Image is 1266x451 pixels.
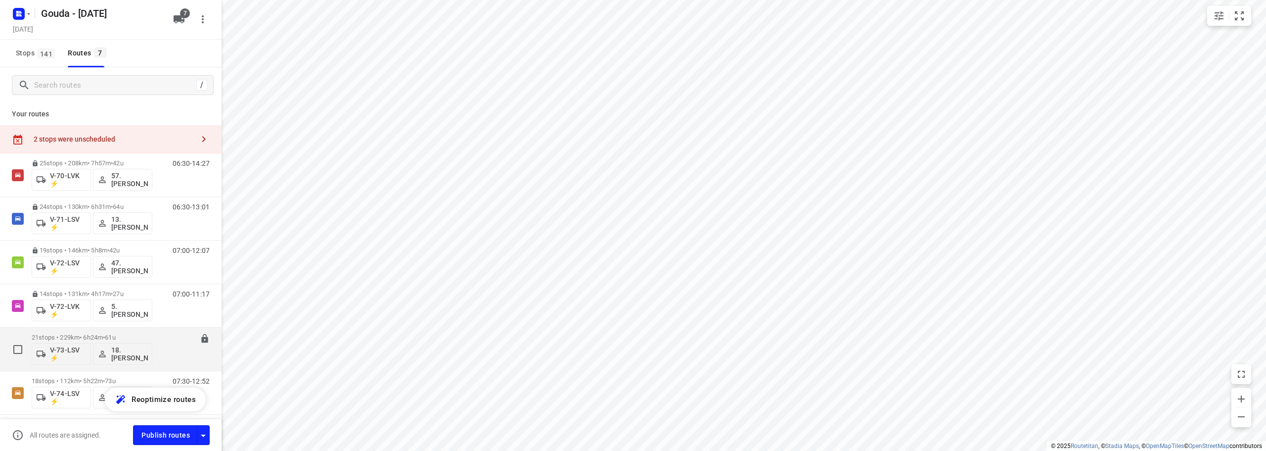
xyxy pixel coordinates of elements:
button: V-70-LVK ⚡ [32,169,91,191]
div: Routes [68,47,109,59]
p: 07:00-11:17 [173,290,210,298]
div: / [196,80,207,91]
button: V-72-LVK ⚡ [32,300,91,321]
span: 73u [105,377,115,385]
button: V-73-LSV ⚡ [32,343,91,365]
span: 42u [113,159,123,167]
button: 6. [PERSON_NAME] [93,387,152,408]
p: 24 stops • 130km • 6h31m [32,203,152,210]
p: 19 stops • 146km • 5h8m [32,247,152,254]
div: Driver app settings [197,429,209,441]
button: Lock route [200,334,210,345]
a: OpenStreetMap [1188,443,1229,450]
button: Publish routes [133,425,197,445]
h5: Gouda - [DATE] [37,5,165,21]
button: 13. [PERSON_NAME] [93,212,152,234]
p: 18.[PERSON_NAME] [111,346,148,362]
p: 21 stops • 229km • 6h24m [32,334,152,341]
button: V-74-LSV ⚡ [32,387,91,408]
span: 7 [180,8,190,18]
span: 141 [38,49,55,58]
button: V-71-LSV ⚡ [32,212,91,234]
p: 07:30-12:52 [173,377,210,385]
p: Your routes [12,109,210,119]
p: 13. [PERSON_NAME] [111,215,148,231]
p: V-72-LSV ⚡ [50,259,87,275]
span: 61u [105,334,115,341]
p: 06:30-13:01 [173,203,210,211]
span: 64u [113,203,123,210]
span: • [111,203,113,210]
h5: [DATE] [9,23,37,35]
span: 7 [94,48,106,57]
span: • [107,247,109,254]
span: • [103,377,105,385]
span: • [111,159,113,167]
button: Reoptimize routes [105,388,206,411]
p: 14 stops • 131km • 4h17m [32,290,152,298]
p: 25 stops • 208km • 7h57m [32,159,152,167]
span: 27u [113,290,123,298]
p: V-73-LSV ⚡ [50,346,87,362]
p: All routes are assigned. [30,431,101,439]
button: 18.[PERSON_NAME] [93,343,152,365]
p: 18 stops • 112km • 5h22m [32,377,152,385]
span: Select [8,340,28,359]
p: 5. [PERSON_NAME] [111,302,148,318]
div: small contained button group [1207,6,1251,26]
span: 42u [109,247,120,254]
button: Fit zoom [1229,6,1249,26]
button: 5. [PERSON_NAME] [93,300,152,321]
button: Map settings [1209,6,1229,26]
p: V-72-LVK ⚡ [50,302,87,318]
a: OpenMapTiles [1146,443,1184,450]
p: V-74-LSV ⚡ [50,390,87,405]
a: Routetitan [1071,443,1098,450]
p: 06:30-14:27 [173,159,210,167]
button: 57. [PERSON_NAME] [93,169,152,191]
button: 47.[PERSON_NAME] [93,256,152,278]
input: Search routes [34,78,196,93]
span: • [111,290,113,298]
p: 57. [PERSON_NAME] [111,172,148,188]
button: 7 [169,9,189,29]
div: 2 stops were unscheduled [34,135,194,143]
p: 47.[PERSON_NAME] [111,259,148,275]
p: V-70-LVK ⚡ [50,172,87,188]
li: © 2025 , © , © © contributors [1051,443,1262,450]
span: Reoptimize routes [132,393,196,406]
a: Stadia Maps [1105,443,1139,450]
p: 07:00-12:07 [173,247,210,254]
button: More [193,9,213,29]
button: V-72-LSV ⚡ [32,256,91,278]
span: Publish routes [141,429,190,442]
span: • [103,334,105,341]
span: Stops [16,47,58,59]
p: V-71-LSV ⚡ [50,215,87,231]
